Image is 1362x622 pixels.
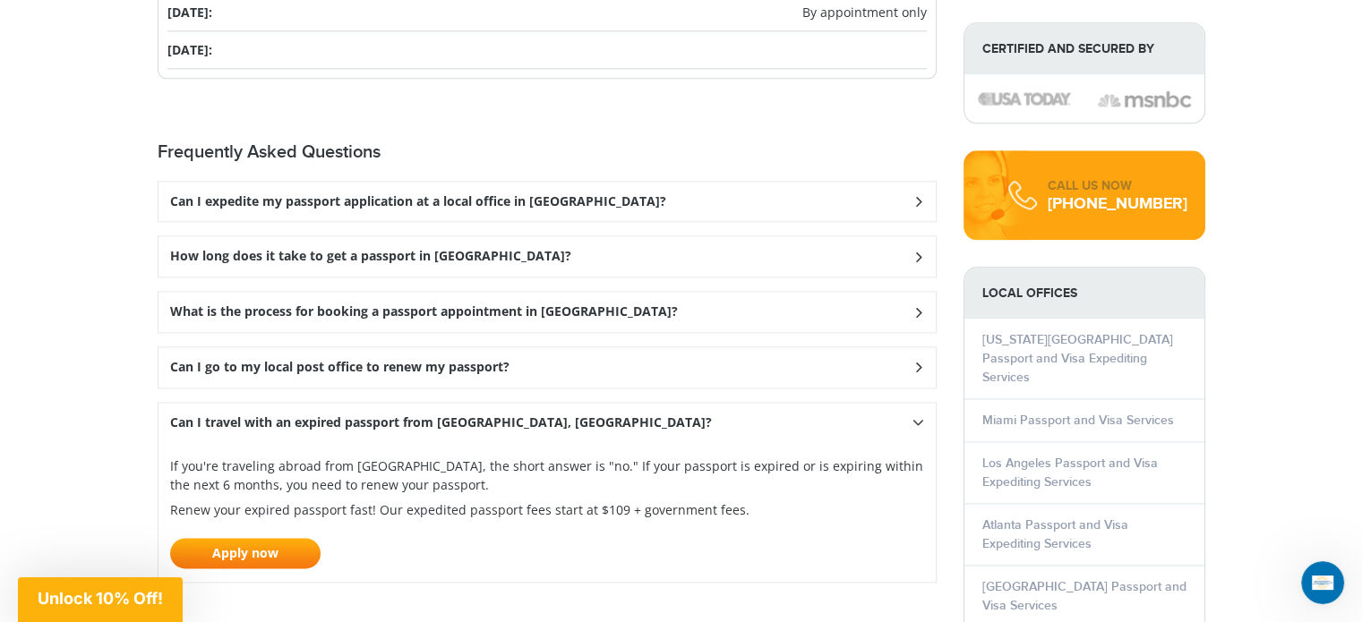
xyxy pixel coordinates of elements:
strong: Certified and Secured by [964,23,1204,74]
a: Atlanta Passport and Visa Expediting Services [982,517,1128,551]
h3: What is the process for booking a passport appointment in [GEOGRAPHIC_DATA]? [170,304,678,320]
a: [US_STATE][GEOGRAPHIC_DATA] Passport and Visa Expediting Services [982,332,1173,385]
h3: Can I travel with an expired passport from [GEOGRAPHIC_DATA], [GEOGRAPHIC_DATA]? [170,415,712,430]
h3: Can I go to my local post office to renew my passport? [170,360,510,375]
span: Unlock 10% Off! [38,589,163,608]
h3: How long does it take to get a passport in [GEOGRAPHIC_DATA]? [170,249,571,264]
img: image description [1098,89,1191,110]
img: image description [978,92,1071,105]
a: Los Angeles Passport and Visa Expediting Services [982,456,1158,490]
h3: Can I expedite my passport application at a local office in [GEOGRAPHIC_DATA]? [170,194,666,209]
a: [GEOGRAPHIC_DATA] Passport and Visa Services [982,579,1186,613]
a: Miami Passport and Visa Services [982,413,1174,428]
div: [PHONE_NUMBER] [1048,195,1187,213]
iframe: Intercom live chat [1301,561,1344,604]
a: Apply now [170,538,321,568]
li: [DATE]: [167,31,927,69]
div: CALL US NOW [1048,177,1187,195]
div: Unlock 10% Off! [18,577,183,622]
p: Renew your expired passport fast! Our expedited passport fees start at $109 + government fees. [170,500,924,568]
p: If you're traveling abroad from [GEOGRAPHIC_DATA], the short answer is "no." If your passport is ... [170,456,924,494]
strong: LOCAL OFFICES [964,268,1204,319]
h2: Frequently Asked Questions [158,141,937,163]
span: By appointment only [802,3,927,21]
